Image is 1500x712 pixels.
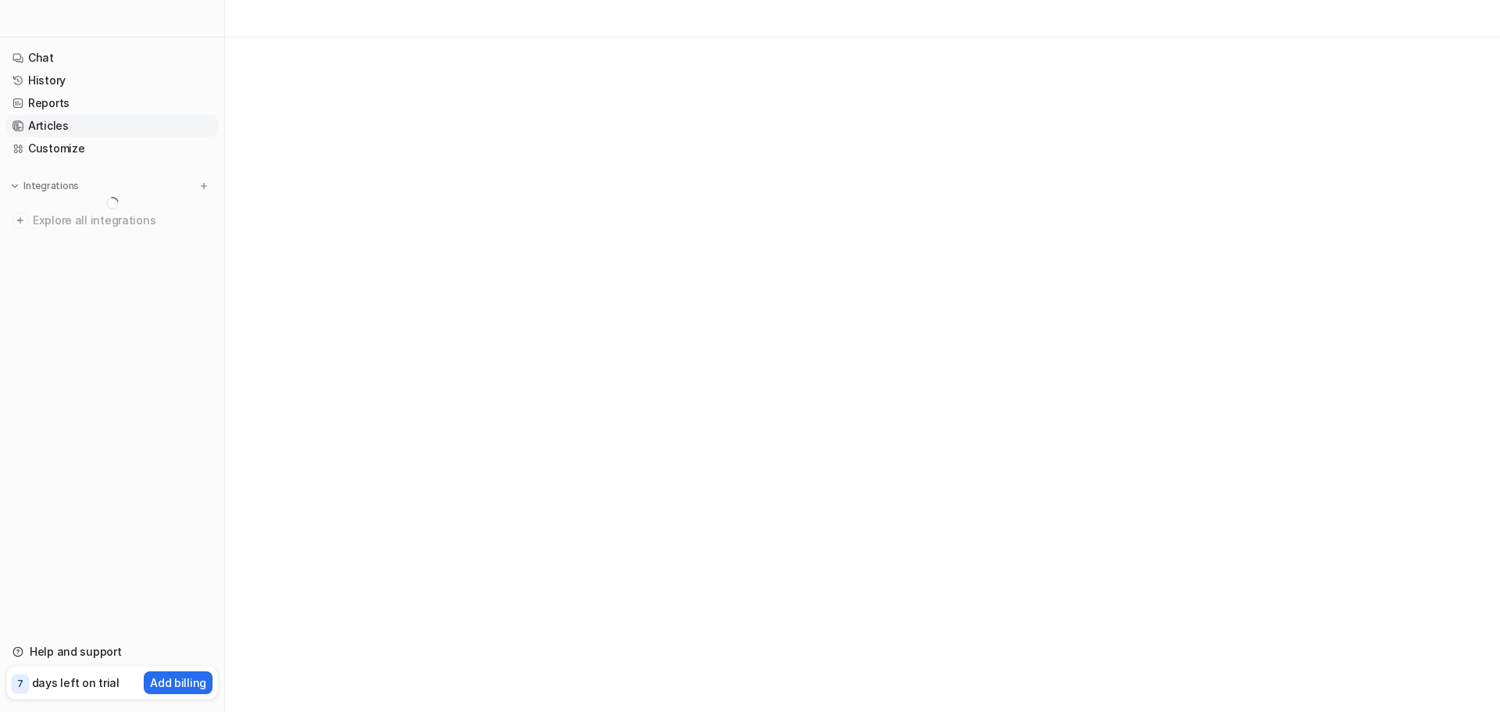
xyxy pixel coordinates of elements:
[6,209,218,231] a: Explore all integrations
[6,47,218,69] a: Chat
[9,181,20,191] img: expand menu
[32,674,120,691] p: days left on trial
[12,213,28,228] img: explore all integrations
[198,181,209,191] img: menu_add.svg
[6,641,218,663] a: Help and support
[6,70,218,91] a: History
[33,208,212,233] span: Explore all integrations
[6,178,84,194] button: Integrations
[23,180,79,192] p: Integrations
[6,115,218,137] a: Articles
[144,671,212,694] button: Add billing
[17,677,23,691] p: 7
[6,92,218,114] a: Reports
[6,138,218,159] a: Customize
[150,674,206,691] p: Add billing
